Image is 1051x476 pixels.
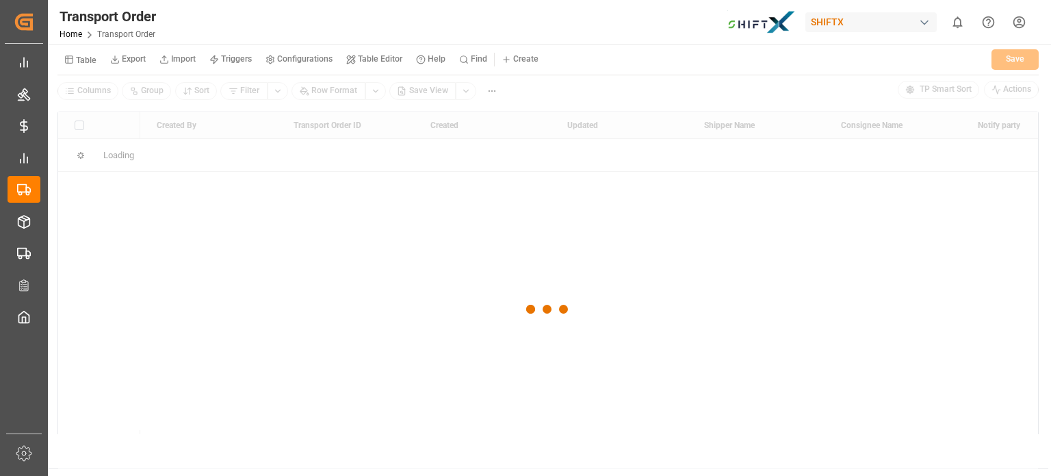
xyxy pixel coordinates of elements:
[60,29,82,39] a: Home
[452,49,494,70] button: Find
[171,55,196,63] small: Import
[221,55,252,63] small: Triggers
[358,55,402,63] small: Table Editor
[727,10,796,34] img: Bildschirmfoto%202024-11-13%20um%2009.31.44.png_1731487080.png
[428,55,445,63] small: Help
[57,47,103,71] button: Table
[495,49,545,70] button: Create
[339,49,409,70] button: Table Editor
[409,49,452,70] button: Help
[57,82,118,100] button: Columns
[973,7,1004,38] button: Help Center
[277,55,333,63] small: Configurations
[805,12,937,32] div: SHIFTX
[513,55,539,63] small: Create
[203,49,259,70] button: Triggers
[471,55,487,63] small: Find
[805,9,942,35] button: SHIFTX
[122,55,146,63] small: Export
[60,6,156,27] div: Transport Order
[153,49,203,70] button: Import
[942,7,973,38] button: show 0 new notifications
[103,49,153,70] button: Export
[259,49,339,70] button: Configurations
[76,56,96,64] small: Table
